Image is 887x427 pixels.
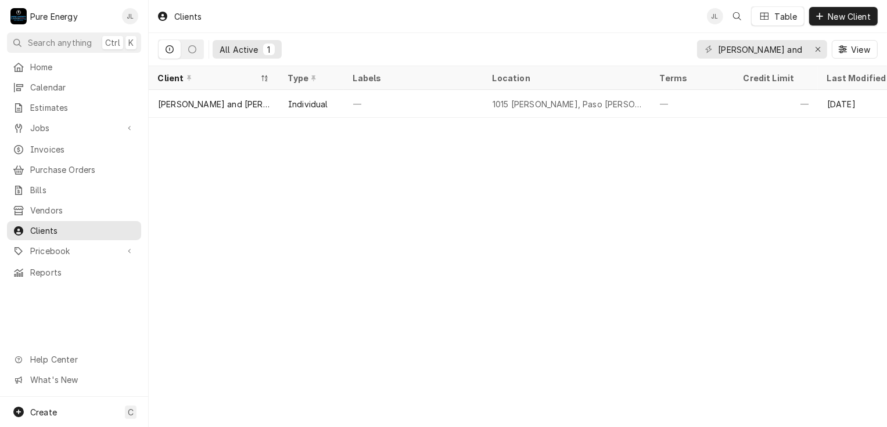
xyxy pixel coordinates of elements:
a: Clients [7,221,141,240]
span: Vendors [30,204,135,216]
span: Create [30,407,57,417]
div: Pure Energy's Avatar [10,8,27,24]
span: Ctrl [105,37,120,49]
a: Reports [7,263,141,282]
a: Go to Jobs [7,118,141,137]
span: Invoices [30,143,135,155]
button: View [832,40,878,59]
div: Terms [660,72,723,84]
div: — [344,90,483,118]
div: All Active [220,44,258,56]
span: Calendar [30,81,135,93]
span: View [849,44,872,56]
a: Go to Pricebook [7,241,141,260]
button: New Client [809,7,878,26]
div: JL [122,8,138,24]
span: Home [30,61,135,73]
span: Jobs [30,122,118,134]
span: K [128,37,134,49]
button: Open search [728,7,746,26]
a: Vendors [7,201,141,220]
a: Invoices [7,140,141,159]
div: Pure Energy [30,10,78,23]
span: Pricebook [30,245,118,257]
span: Help Center [30,353,134,366]
div: Table [775,10,798,23]
span: Search anything [28,37,92,49]
span: What's New [30,374,134,386]
div: P [10,8,27,24]
div: Type [288,72,332,84]
span: New Client [825,10,873,23]
div: Individual [288,98,328,110]
div: 1 [265,44,272,56]
span: Reports [30,266,135,278]
div: Labels [353,72,474,84]
div: James Linnenkamp's Avatar [707,8,723,24]
button: Erase input [809,40,827,59]
a: Go to Help Center [7,350,141,369]
a: Estimates [7,98,141,117]
div: — [651,90,734,118]
a: Purchase Orders [7,160,141,179]
div: [PERSON_NAME] and [PERSON_NAME] [158,98,270,110]
a: Go to What's New [7,370,141,389]
input: Keyword search [718,40,805,59]
button: Search anythingCtrlK [7,32,141,53]
a: Home [7,57,141,77]
a: Bills [7,180,141,200]
span: Estimates [30,102,135,114]
span: Purchase Orders [30,164,135,176]
span: C [128,406,134,418]
a: Calendar [7,78,141,97]
div: — [734,90,818,118]
span: Bills [30,184,135,196]
div: Client [158,72,258,84]
div: James Linnenkamp's Avatar [122,8,138,24]
div: Location [493,72,641,84]
div: Credit Limit [744,72,806,84]
span: Clients [30,225,135,237]
div: 1015 [PERSON_NAME], Paso [PERSON_NAME], CA 93446 [493,98,641,110]
div: JL [707,8,723,24]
